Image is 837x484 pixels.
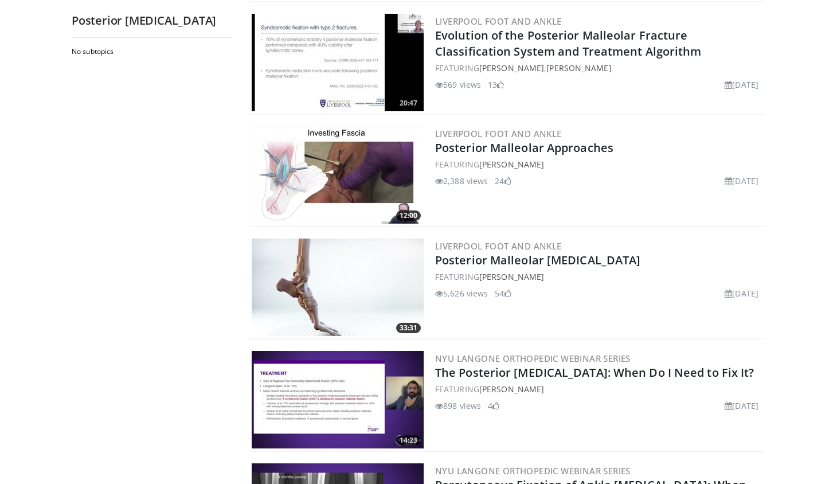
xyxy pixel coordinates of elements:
li: [DATE] [725,400,758,412]
h2: Posterior [MEDICAL_DATA] [72,13,232,28]
li: 898 views [435,400,481,412]
div: FEATURING [435,158,763,170]
li: 54 [495,287,511,299]
a: 20:47 [252,14,424,111]
li: [DATE] [725,79,758,91]
img: 9ccf67db-9327-4321-9a3d-e84d86fd6651.300x170_q85_crop-smart_upscale.jpg [252,351,424,448]
li: 569 views [435,79,481,91]
a: Posterior Malleolar [MEDICAL_DATA] [435,252,640,268]
a: 14:23 [252,351,424,448]
li: 5,626 views [435,287,488,299]
img: bfcd372c-7ece-4c60-92bf-b7a73e90162c.300x170_q85_crop-smart_upscale.jpg [252,14,424,111]
li: 2,388 views [435,175,488,187]
h2: No subtopics [72,47,229,56]
a: The Posterior [MEDICAL_DATA]: When Do I Need to Fix It? [435,365,754,380]
a: [PERSON_NAME] [479,63,544,73]
li: 13 [488,79,504,91]
img: ad0c3c97-1adf-422f-b795-38ace30bb30a.300x170_q85_crop-smart_upscale.jpg [252,126,424,224]
span: 20:47 [396,98,421,108]
a: [PERSON_NAME] [546,63,611,73]
a: Liverpool Foot and Ankle [435,128,562,139]
span: 14:23 [396,435,421,446]
a: [PERSON_NAME] [479,271,544,282]
li: 24 [495,175,511,187]
a: Liverpool Foot and Ankle [435,240,562,252]
a: NYU Langone Orthopedic Webinar Series [435,353,631,364]
div: FEATURING , [435,62,763,74]
li: [DATE] [725,287,758,299]
img: acc9aee5-0d6e-4ff0-8b9e-53e539056a7b.300x170_q85_crop-smart_upscale.jpg [252,239,424,336]
span: 12:00 [396,210,421,221]
a: 12:00 [252,126,424,224]
a: Liverpool Foot and Ankle [435,15,562,27]
li: [DATE] [725,175,758,187]
a: NYU Langone Orthopedic Webinar Series [435,465,631,477]
a: Posterior Malleolar Approaches [435,140,613,155]
a: 33:31 [252,239,424,336]
span: 33:31 [396,323,421,333]
a: [PERSON_NAME] [479,384,544,395]
div: FEATURING [435,271,763,283]
li: 4 [488,400,499,412]
div: FEATURING [435,383,763,395]
a: [PERSON_NAME] [479,159,544,170]
a: Evolution of the Posterior Malleolar Fracture Classification System and Treatment Algorithm [435,28,702,59]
